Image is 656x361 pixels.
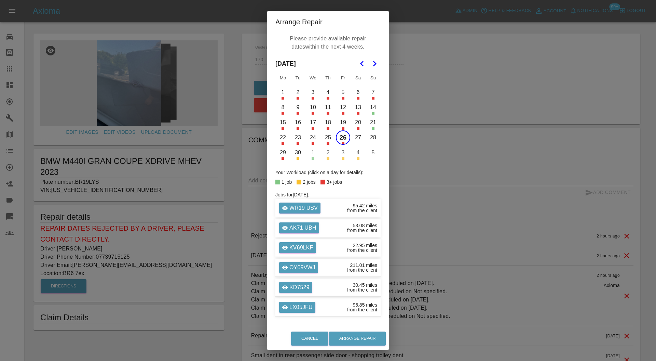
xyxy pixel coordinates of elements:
button: Arrange Repair [329,332,386,346]
div: from the client [347,307,377,312]
button: Friday, September 19th, 2025 [336,115,350,130]
div: from the client [347,248,377,253]
button: Saturday, September 13th, 2025 [351,100,365,115]
div: 22.95 miles [353,243,377,248]
p: KV69LKF [289,244,313,252]
p: Please provide available repair dates within the next 4 weeks. [279,33,377,53]
div: from the client [347,287,377,292]
button: Monday, September 22nd, 2025 [276,130,290,145]
button: Friday, October 3rd, 2025 [336,145,350,160]
button: Sunday, September 14th, 2025 [366,100,380,115]
button: Tuesday, September 16th, 2025 [291,115,305,130]
th: Tuesday [290,71,305,85]
button: Saturday, October 4th, 2025 [351,145,365,160]
th: Thursday [320,71,336,85]
p: LX05JFU [289,303,313,311]
button: Cancel [291,332,328,346]
th: Monday [275,71,290,85]
button: Wednesday, October 1st, 2025 [306,145,320,160]
div: 96.85 miles [353,302,377,307]
button: Saturday, September 27th, 2025 [351,130,365,145]
button: Thursday, September 25th, 2025 [321,130,335,145]
div: 2 jobs [303,178,315,186]
button: Sunday, October 5th, 2025 [366,145,380,160]
button: Go to the Previous Month [356,57,368,70]
button: Monday, September 15th, 2025 [276,115,290,130]
th: Sunday [366,71,381,85]
a: KD7529 [279,282,312,293]
button: Monday, September 1st, 2025 [276,85,290,100]
a: OY09VWJ [279,262,318,273]
th: Wednesday [305,71,320,85]
button: Thursday, September 18th, 2025 [321,115,335,130]
h2: Arrange Repair [267,11,389,33]
div: 3+ jobs [327,178,342,186]
p: WR19 USV [289,204,318,212]
button: Thursday, September 11th, 2025 [321,100,335,115]
button: Sunday, September 28th, 2025 [366,130,380,145]
button: Friday, September 12th, 2025 [336,100,350,115]
div: Your Workload (click on a day for details): [275,168,381,177]
button: Tuesday, September 2nd, 2025 [291,85,305,100]
button: Sunday, September 7th, 2025 [366,85,380,100]
div: 95.42 miles [353,203,377,208]
a: KV69LKF [279,242,316,253]
div: from the client [347,208,377,213]
table: September 2025 [275,71,381,160]
div: 53.08 miles [353,223,377,228]
a: LX05JFU [279,302,315,313]
button: Monday, September 29th, 2025 [276,145,290,160]
div: 1 job [282,178,292,186]
button: Wednesday, September 17th, 2025 [306,115,320,130]
button: Go to the Next Month [368,57,381,70]
button: Saturday, September 20th, 2025 [351,115,365,130]
button: Monday, September 8th, 2025 [276,100,290,115]
th: Friday [336,71,351,85]
button: Friday, September 26th, 2025, selected [336,130,350,145]
button: Wednesday, September 10th, 2025 [306,100,320,115]
div: 30.45 miles [353,283,377,287]
a: AK71 UBH [279,222,319,233]
button: Thursday, October 2nd, 2025 [321,145,335,160]
a: WR19 USV [279,203,320,214]
button: Wednesday, September 3rd, 2025 [306,85,320,100]
div: from the client [347,228,377,233]
button: Saturday, September 6th, 2025 [351,85,365,100]
p: AK71 UBH [289,224,316,232]
th: Saturday [351,71,366,85]
h6: Jobs for [DATE] : [275,191,381,198]
p: OY09VWJ [289,263,315,272]
button: Sunday, September 21st, 2025 [366,115,380,130]
button: Tuesday, September 23rd, 2025 [291,130,305,145]
button: Tuesday, September 9th, 2025 [291,100,305,115]
button: Wednesday, September 24th, 2025 [306,130,320,145]
button: Tuesday, September 30th, 2025 [291,145,305,160]
span: [DATE] [275,56,296,71]
p: KD7529 [289,283,310,292]
button: Friday, September 5th, 2025 [336,85,350,100]
div: 211.01 miles [350,263,377,268]
div: from the client [347,268,377,272]
button: Thursday, September 4th, 2025 [321,85,335,100]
